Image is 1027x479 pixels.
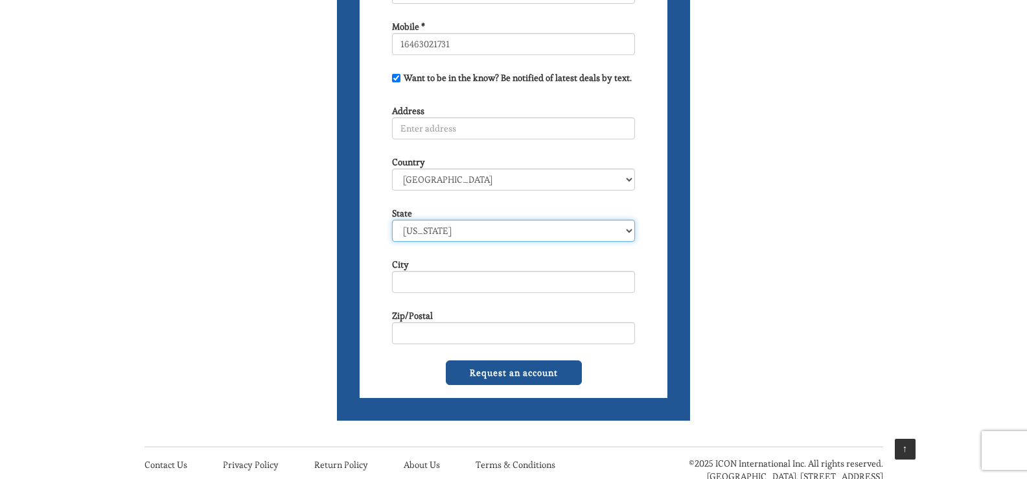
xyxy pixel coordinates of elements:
a: ↑ [895,439,916,460]
label: Country [392,156,425,169]
a: Terms & Conditions [476,459,555,471]
label: Address [392,104,424,117]
a: About Us [404,459,440,471]
label: State [392,207,412,220]
label: City [392,258,409,271]
label: Mobile * [392,20,425,33]
a: Contact Us [144,459,187,471]
label: Zip/Postal [392,309,433,322]
input: Want to be in the know? Be notified of latest deals by text. [392,74,400,82]
input: Enter address [392,117,635,139]
a: Privacy Policy [223,459,279,471]
a: Return Policy [314,459,368,471]
label: Want to be in the know? Be notified of latest deals by text. [392,71,632,84]
input: Request an account [446,360,582,385]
